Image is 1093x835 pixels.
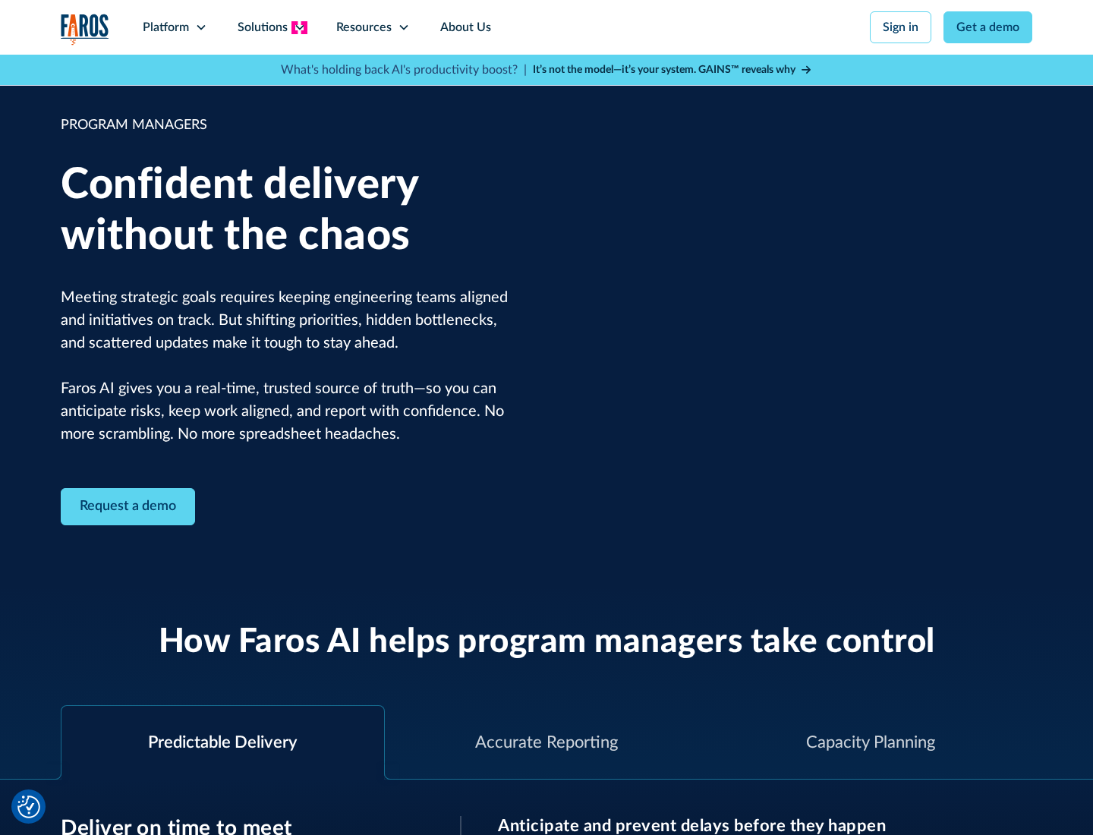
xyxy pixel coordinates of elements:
div: PROGRAM MANAGERS [61,115,524,136]
h1: Confident delivery without the chaos [61,160,524,262]
p: Meeting strategic goals requires keeping engineering teams aligned and initiatives on track. But ... [61,286,524,446]
div: Resources [336,18,392,36]
a: Get a demo [943,11,1032,43]
a: Contact Modal [61,488,195,525]
a: Sign in [870,11,931,43]
img: Revisit consent button [17,796,40,818]
div: Capacity Planning [806,730,935,755]
img: Logo of the analytics and reporting company Faros. [61,14,109,45]
h2: How Faros AI helps program managers take control [159,622,935,663]
a: It’s not the model—it’s your system. GAINS™ reveals why [533,62,812,78]
div: Platform [143,18,189,36]
div: Accurate Reporting [475,730,618,755]
div: Predictable Delivery [148,730,297,755]
a: home [61,14,109,45]
p: What's holding back AI's productivity boost? | [281,61,527,79]
button: Cookie Settings [17,796,40,818]
strong: It’s not the model—it’s your system. GAINS™ reveals why [533,65,795,75]
div: Solutions [238,18,288,36]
